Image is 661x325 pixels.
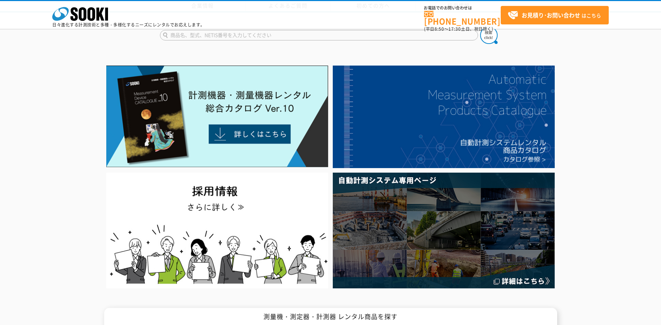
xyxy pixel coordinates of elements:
input: 商品名、型式、NETIS番号を入力してください [160,30,478,40]
img: SOOKI recruit [106,173,328,288]
span: はこちら [508,10,601,21]
span: 8:50 [435,26,444,32]
img: 自動計測システム専用ページ [333,173,555,288]
a: [PHONE_NUMBER] [424,11,501,25]
img: btn_search.png [480,27,498,44]
p: 日々進化する計測技術と多種・多様化するニーズにレンタルでお応えします。 [52,23,205,27]
span: お電話でのお問い合わせは [424,6,501,10]
strong: お見積り･お問い合わせ [522,11,580,19]
span: (平日 ～ 土日、祝日除く) [424,26,493,32]
a: お見積り･お問い合わせはこちら [501,6,609,24]
span: 17:30 [448,26,461,32]
img: 自動計測システムカタログ [333,66,555,168]
img: Catalog Ver10 [106,66,328,167]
